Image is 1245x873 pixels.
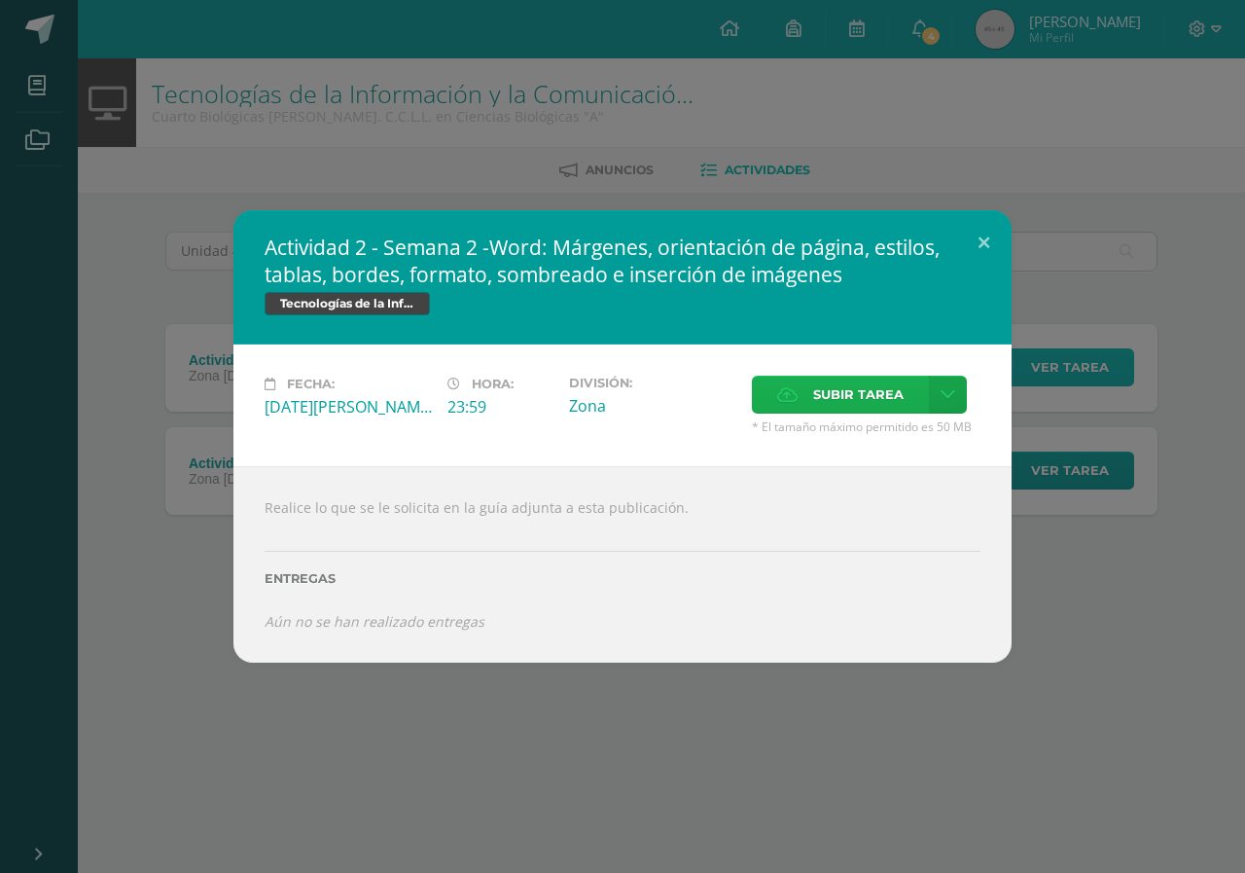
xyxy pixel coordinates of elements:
div: [DATE][PERSON_NAME] [265,396,432,418]
label: División: [569,376,736,390]
h2: Actividad 2 - Semana 2 -Word: Márgenes, orientación de página, estilos, tablas, bordes, formato, ... [265,234,980,288]
div: Zona [569,395,736,417]
i: Aún no se han realizado entregas [265,612,484,631]
button: Close (Esc) [956,210,1012,276]
span: Subir tarea [813,377,904,413]
span: Hora: [472,377,514,391]
span: Fecha: [287,377,335,391]
span: Tecnologías de la Información y la Comunicación I [265,292,430,315]
div: Realice lo que se le solicita en la guía adjunta a esta publicación. [233,466,1012,663]
span: * El tamaño máximo permitido es 50 MB [752,418,980,435]
div: 23:59 [447,396,553,418]
label: Entregas [265,571,980,586]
